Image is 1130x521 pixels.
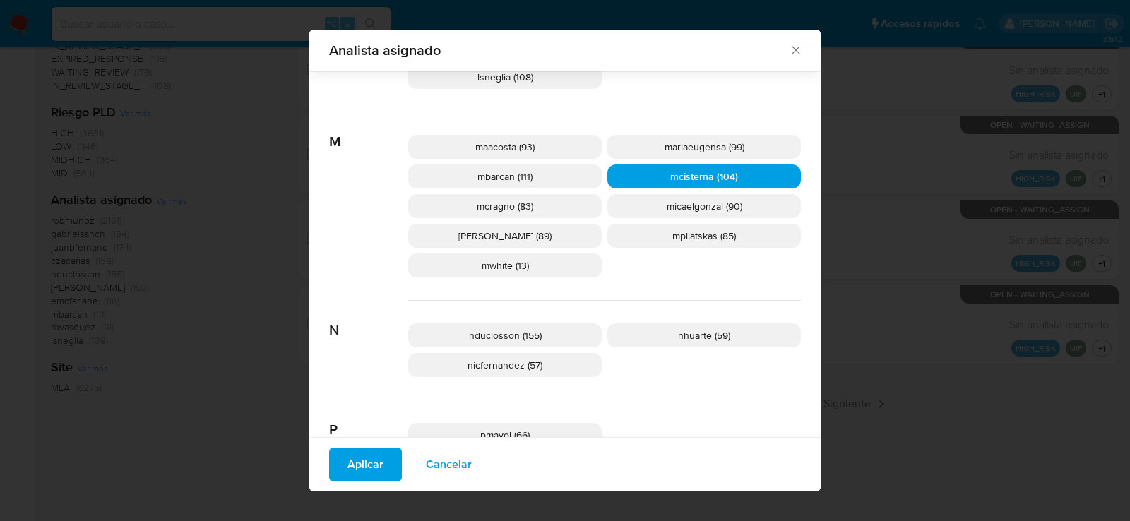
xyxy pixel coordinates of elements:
span: nduclosson (155) [469,328,542,342]
span: lsneglia (108) [477,70,533,84]
div: nicfernandez (57) [408,353,602,377]
span: mariaeugensa (99) [665,140,744,154]
div: mpliatskas (85) [607,224,801,248]
span: M [329,112,408,150]
span: nhuarte (59) [678,328,730,342]
span: N [329,301,408,339]
span: mbarcan (111) [477,169,533,184]
span: mcisterna (104) [670,169,738,184]
span: pmayol (66) [480,428,530,442]
span: P [329,400,408,438]
button: Aplicar [329,448,402,481]
button: Cancelar [408,448,490,481]
span: Analista asignado [329,43,789,57]
div: [PERSON_NAME] (89) [408,224,602,248]
div: maacosta (93) [408,135,602,159]
div: mbarcan (111) [408,164,602,188]
div: mcragno (83) [408,194,602,218]
span: micaelgonzal (90) [667,199,742,213]
span: nicfernandez (57) [468,358,542,372]
span: Cancelar [426,449,472,480]
span: maacosta (93) [475,140,535,154]
div: micaelgonzal (90) [607,194,801,218]
span: [PERSON_NAME] (89) [458,229,552,243]
span: mcragno (83) [477,199,533,213]
div: mcisterna (104) [607,164,801,188]
span: mwhite (13) [482,258,529,273]
div: nduclosson (155) [408,323,602,347]
span: mpliatskas (85) [672,229,736,243]
div: pmayol (66) [408,423,602,447]
div: mwhite (13) [408,253,602,277]
div: nhuarte (59) [607,323,801,347]
button: Cerrar [789,43,802,56]
span: Aplicar [347,449,383,480]
div: lsneglia (108) [408,65,602,89]
div: mariaeugensa (99) [607,135,801,159]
